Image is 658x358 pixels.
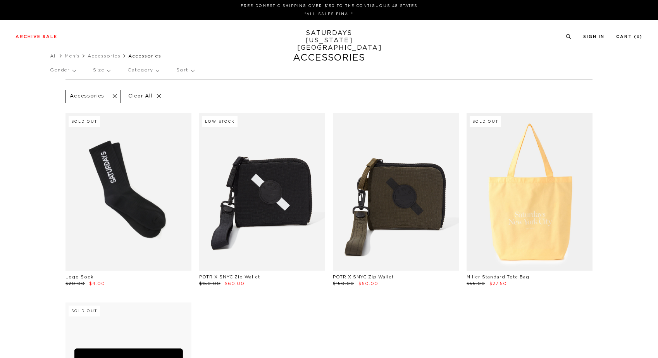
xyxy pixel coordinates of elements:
[225,282,245,286] span: $60.00
[199,275,260,279] a: POTR X SNYC Zip Wallet
[202,116,238,127] div: Low Stock
[333,275,394,279] a: POTR X SNYC Zip Wallet
[19,11,639,17] p: *ALL SALES FINAL*
[65,54,80,58] a: Men's
[65,275,93,279] a: Logo Sock
[50,54,57,58] a: All
[69,116,100,127] div: Sold Out
[583,35,605,39] a: Sign In
[89,282,105,286] span: $4.00
[127,61,159,79] p: Category
[489,282,507,286] span: $27.50
[19,3,639,9] p: FREE DOMESTIC SHIPPING OVER $150 TO THE CONTIGUOUS 48 STATES
[88,54,121,58] a: Accessories
[125,90,165,103] p: Clear All
[69,306,100,316] div: Sold Out
[65,282,85,286] span: $20.00
[358,282,378,286] span: $60.00
[637,35,640,39] small: 0
[616,35,642,39] a: Cart (0)
[467,275,529,279] a: Miller Standard Tote Bag
[50,61,76,79] p: Gender
[333,282,354,286] span: $150.00
[467,282,485,286] span: $55.00
[128,54,161,58] span: Accessories
[297,30,361,52] a: SATURDAYS[US_STATE][GEOGRAPHIC_DATA]
[176,61,194,79] p: Sort
[199,282,220,286] span: $150.00
[93,61,110,79] p: Size
[16,35,57,39] a: Archive Sale
[470,116,501,127] div: Sold Out
[70,93,104,100] p: Accessories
